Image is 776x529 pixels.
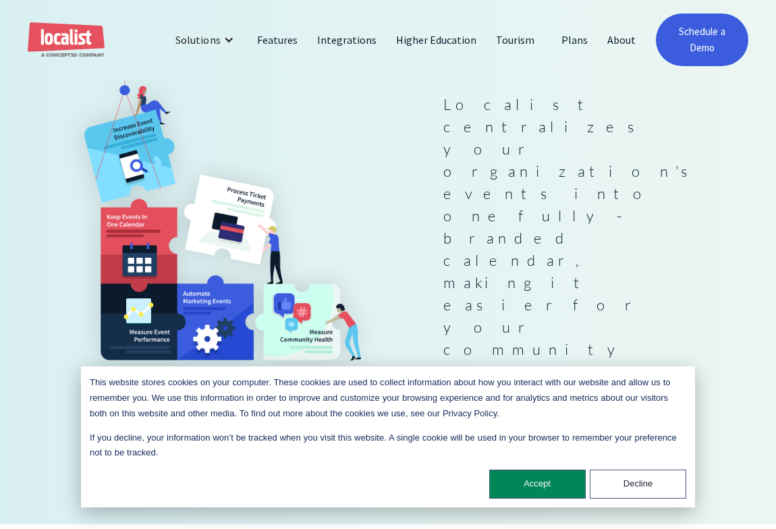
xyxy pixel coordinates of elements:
[28,22,105,58] a: home
[590,470,686,499] button: Decline
[165,24,247,56] div: Solutions
[489,470,586,499] button: Accept
[90,430,686,462] p: If you decline, your information won’t be tracked when you visit this website. A single cookie wi...
[487,24,545,56] a: Tourism
[81,366,695,507] div: Cookie banner
[248,24,308,56] a: Features
[308,24,387,56] a: Integrations
[598,24,646,56] a: About
[443,93,665,427] p: Localist centralizes your organization's events into one fully-branded calendar, making it easier...
[552,24,598,56] a: Plans
[387,24,487,56] a: Higher Education
[175,32,220,48] div: Solutions
[90,375,686,421] p: This website stores cookies on your computer. These cookies are used to collect information about...
[656,13,748,66] a: Schedule a Demo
